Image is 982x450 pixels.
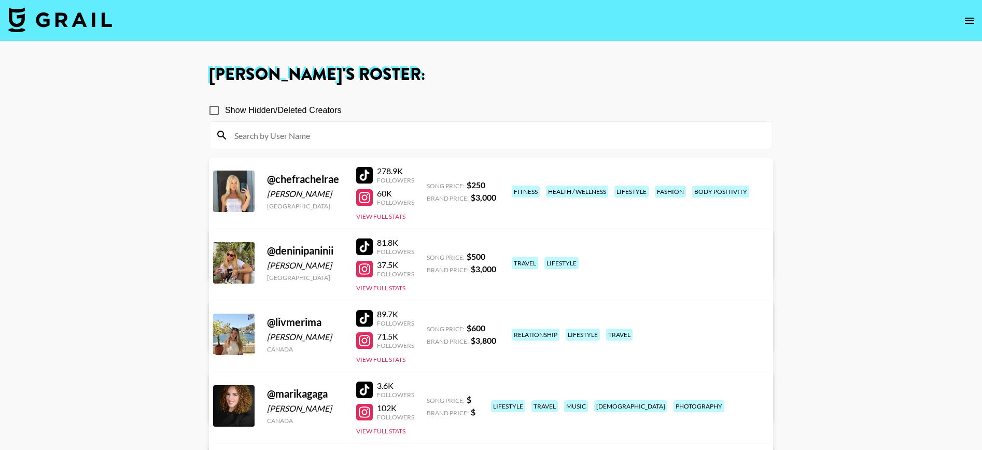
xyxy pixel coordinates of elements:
[225,104,342,117] span: Show Hidden/Deleted Creators
[267,202,344,210] div: [GEOGRAPHIC_DATA]
[546,186,608,198] div: health / wellness
[377,260,414,270] div: 37.5K
[267,417,344,425] div: Canada
[674,400,724,412] div: photography
[267,316,344,329] div: @ livmerima
[377,176,414,184] div: Followers
[377,381,414,391] div: 3.6K
[267,332,344,342] div: [PERSON_NAME]
[8,7,112,32] img: Grail Talent
[228,127,766,144] input: Search by User Name
[427,397,465,404] span: Song Price:
[427,194,469,202] span: Brand Price:
[959,10,980,31] button: open drawer
[377,237,414,248] div: 81.8K
[377,391,414,399] div: Followers
[427,325,465,333] span: Song Price:
[531,400,558,412] div: travel
[377,188,414,199] div: 60K
[377,342,414,349] div: Followers
[427,409,469,417] span: Brand Price:
[209,66,773,83] h1: [PERSON_NAME] 's Roster:
[566,329,600,341] div: lifestyle
[267,403,344,414] div: [PERSON_NAME]
[512,186,540,198] div: fitness
[467,395,471,404] strong: $
[471,407,475,417] strong: $
[377,270,414,278] div: Followers
[471,192,496,202] strong: $ 3,000
[467,323,485,333] strong: $ 600
[377,248,414,256] div: Followers
[267,345,344,353] div: Canada
[267,244,344,257] div: @ deninipaninii
[544,257,579,269] div: lifestyle
[377,403,414,413] div: 102K
[471,264,496,274] strong: $ 3,000
[377,199,414,206] div: Followers
[427,337,469,345] span: Brand Price:
[512,329,559,341] div: relationship
[491,400,525,412] div: lifestyle
[512,257,538,269] div: travel
[356,213,405,220] button: View Full Stats
[377,413,414,421] div: Followers
[377,319,414,327] div: Followers
[377,309,414,319] div: 89.7K
[377,331,414,342] div: 71.5K
[471,335,496,345] strong: $ 3,800
[427,254,465,261] span: Song Price:
[692,186,749,198] div: body positivity
[427,182,465,190] span: Song Price:
[655,186,686,198] div: fashion
[356,284,405,292] button: View Full Stats
[467,251,485,261] strong: $ 500
[564,400,588,412] div: music
[356,356,405,363] button: View Full Stats
[614,186,649,198] div: lifestyle
[267,260,344,271] div: [PERSON_NAME]
[427,266,469,274] span: Brand Price:
[377,166,414,176] div: 278.9K
[467,180,485,190] strong: $ 250
[356,427,405,435] button: View Full Stats
[267,189,344,199] div: [PERSON_NAME]
[267,173,344,186] div: @ chefrachelrae
[606,329,633,341] div: travel
[267,387,344,400] div: @ marikagaga
[267,274,344,282] div: [GEOGRAPHIC_DATA]
[594,400,667,412] div: [DEMOGRAPHIC_DATA]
